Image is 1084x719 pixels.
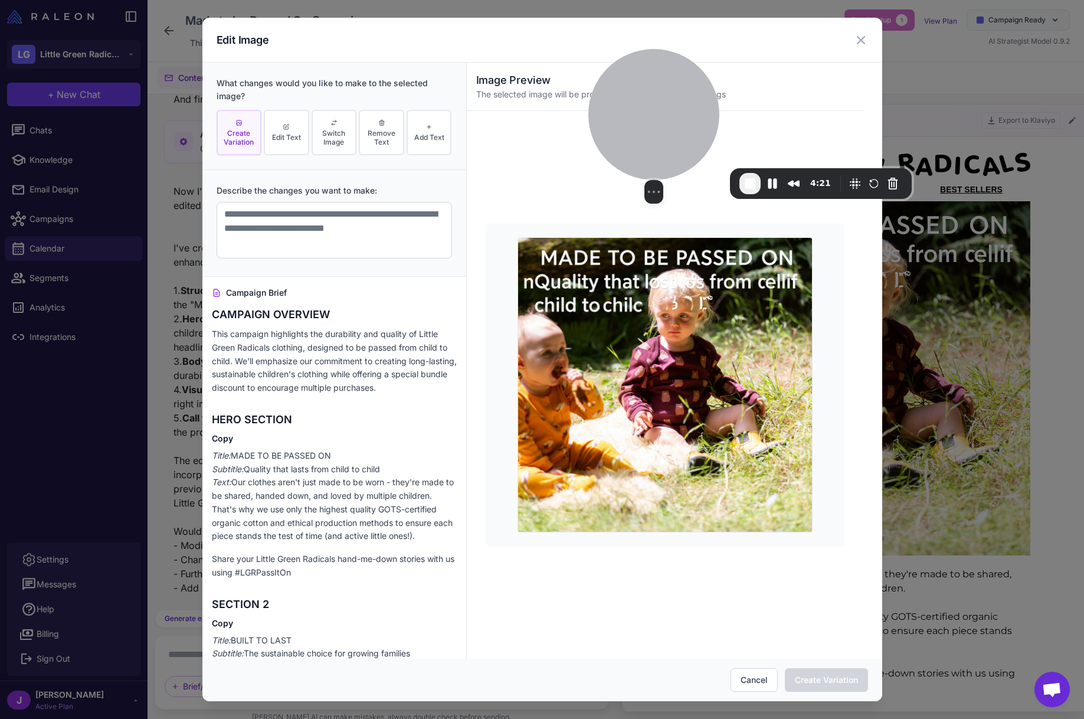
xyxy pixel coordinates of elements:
button: Create Variation [785,668,868,692]
p: MADE TO BE PASSED ON Quality that lasts from child to child Our clothes aren't just made to be wo... [212,449,457,543]
em: Text: [212,477,231,487]
h3: HERO SECTION [212,411,457,428]
a: COLLECTIONS [183,43,242,53]
em: Title: [212,635,231,645]
span: Create Variation [220,129,258,146]
button: Edit Text [264,110,309,155]
button: Switch Image [312,110,357,155]
em: Subtitle: [212,648,244,658]
span: Switch Image [315,129,353,146]
p: BUILT TO LAST The sustainable choice for growing families When clothing lasts longer, we all win.... [212,634,457,701]
h3: SECTION 2 [212,596,457,613]
span: Edit Text [272,133,301,142]
img: Two children wearing Little Green Radicals clothing with text: MADE TO BE PASSED ON [35,60,389,414]
a: BEST SELLERS [299,43,362,53]
h4: Copy [212,617,457,629]
p: This campaign highlights the durability and quality of Little Green Radicals clothing, designed t... [212,328,457,395]
em: Title: [212,450,231,460]
label: Describe the changes you want to make: [217,184,452,197]
button: Cancel [731,668,778,692]
p: Share your Little Green Radicals hand-me-down stories with us using #LGRPassItOn [212,553,457,580]
div: What changes would you like to make to the selected image? [217,77,452,103]
h4: Copy [212,433,457,445]
a: Open chat [1034,672,1070,707]
a: SHOP [83,43,106,53]
button: Remove Text [359,110,404,155]
span: Add Text [414,133,444,142]
button: Create Variation [217,110,262,155]
img: Two children wearing Little Green Radicals clothing with text: MADE TO BE PASSED ON [518,237,813,532]
h4: Campaign Brief [212,286,457,299]
p: The selected image will be processed according to your settings [476,88,854,101]
h3: CAMPAIGN OVERVIEW [212,306,457,323]
button: Add Text [407,110,452,155]
em: Subtitle: [212,464,244,474]
div: Our clothes aren't just made to be worn - they're made to be shared, handed down, and loved by mu... [47,426,378,553]
span: Remove Text [362,129,401,146]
